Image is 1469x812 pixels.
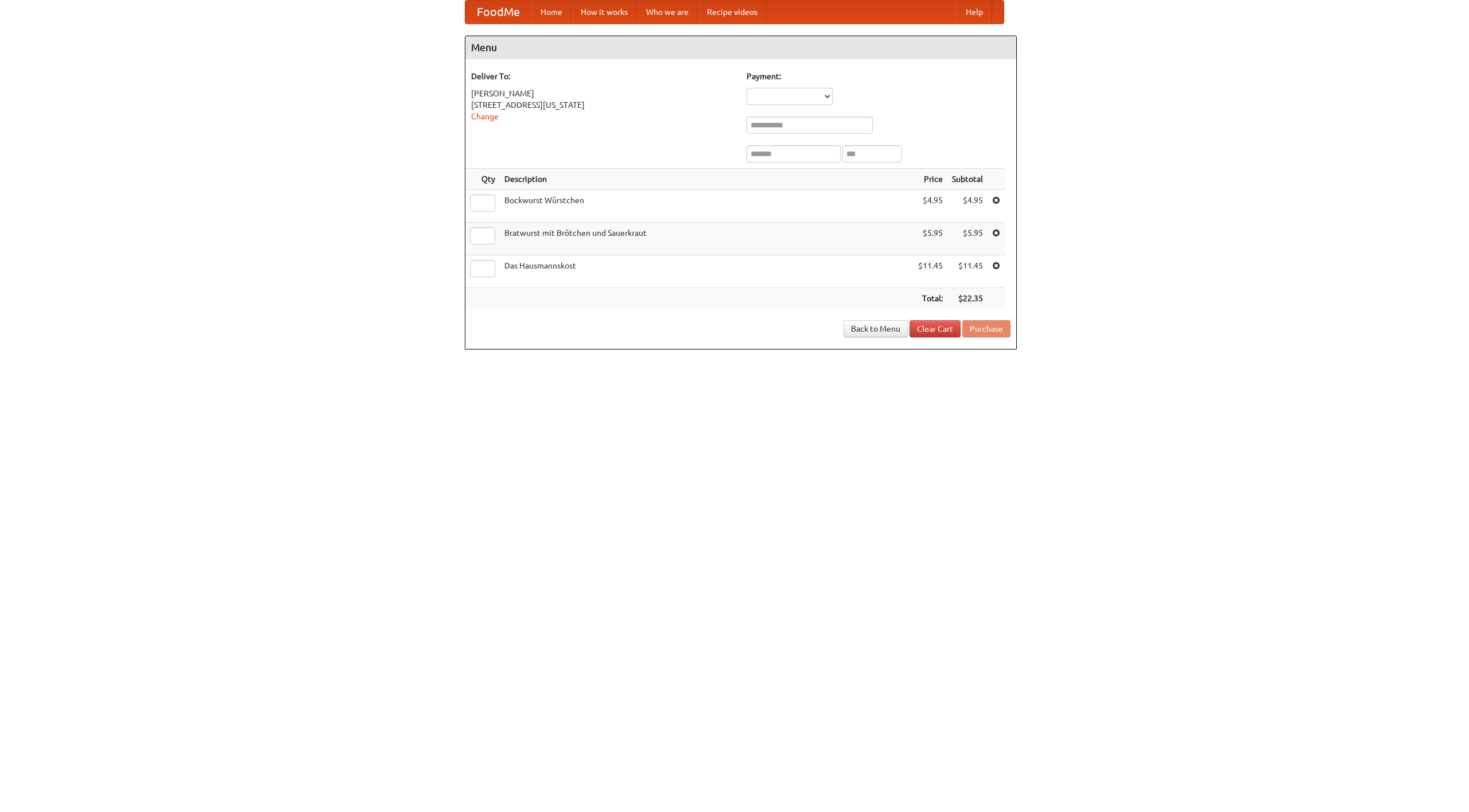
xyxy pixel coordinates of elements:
[747,71,1011,82] h5: Payment:
[465,36,1016,59] h4: Menu
[910,320,961,337] a: Clear Cart
[500,169,914,190] th: Description
[531,1,572,24] a: Home
[572,1,637,24] a: How it works
[947,169,988,190] th: Subtotal
[914,223,947,255] td: $5.95
[465,1,531,24] a: FoodMe
[844,320,908,337] a: Back to Menu
[500,223,914,255] td: Bratwurst mit Brötchen und Sauerkraut
[947,255,988,288] td: $11.45
[947,190,988,223] td: $4.95
[957,1,992,24] a: Help
[914,288,947,309] th: Total:
[947,223,988,255] td: $5.95
[947,288,988,309] th: $22.35
[500,190,914,223] td: Bockwurst Würstchen
[637,1,698,24] a: Who we are
[962,320,1011,337] button: Purchase
[500,255,914,288] td: Das Hausmannskost
[471,88,735,99] div: [PERSON_NAME]
[914,255,947,288] td: $11.45
[471,112,499,121] a: Change
[914,190,947,223] td: $4.95
[471,99,735,111] div: [STREET_ADDRESS][US_STATE]
[698,1,767,24] a: Recipe videos
[914,169,947,190] th: Price
[465,169,500,190] th: Qty
[471,71,735,82] h5: Deliver To:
